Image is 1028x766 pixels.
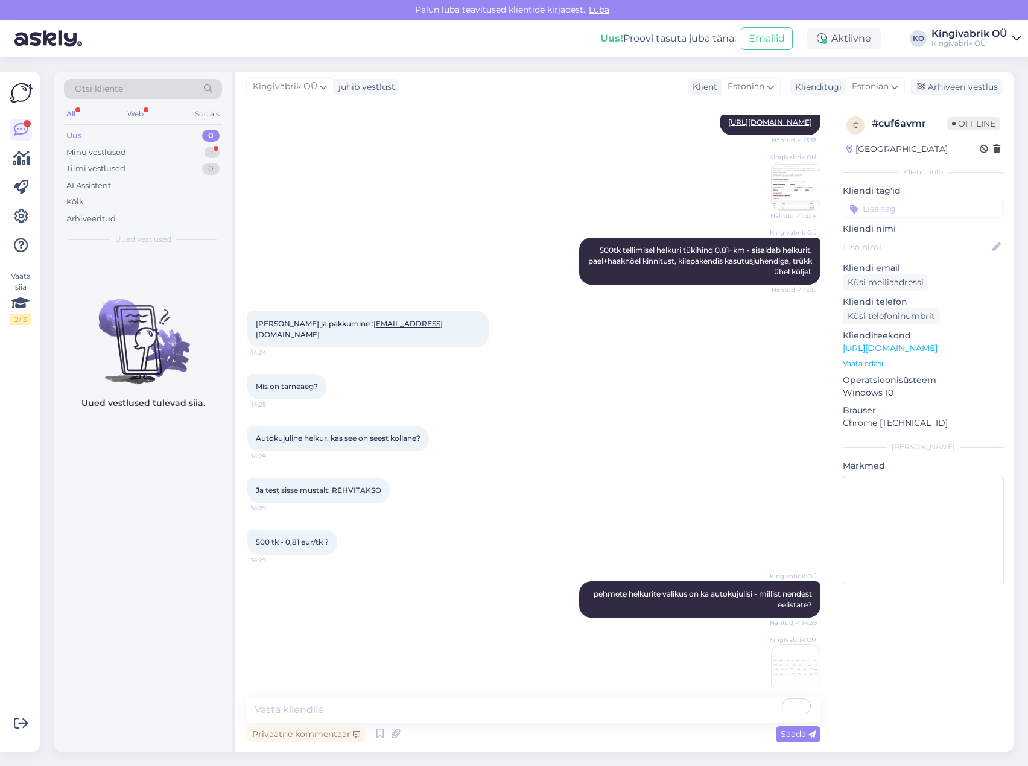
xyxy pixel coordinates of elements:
span: 500 tk - 0,81 eur/tk ? [256,537,329,546]
div: Web [125,106,146,122]
span: 14:25 [251,400,296,409]
span: Kingivabrik OÜ [769,635,816,644]
div: AI Assistent [66,180,111,192]
div: [GEOGRAPHIC_DATA] [846,143,948,156]
span: pehmete helkurite valikus on ka autokujulisi - millist nendest eelistate? [594,589,814,609]
div: 0 [202,130,220,142]
div: KO [910,30,927,47]
img: Askly Logo [10,81,33,104]
div: Tiimi vestlused [66,163,125,175]
span: Kingivabrik OÜ [253,80,317,93]
div: Arhiveeri vestlus [910,79,1003,95]
span: c [853,121,858,130]
div: Uus [66,130,82,142]
span: Nähtud ✓ 14:39 [770,618,817,627]
span: Kingivabrik OÜ [770,572,817,581]
div: Kõik [66,196,84,208]
div: Minu vestlused [66,147,126,159]
div: Aktiivne [807,28,881,49]
div: [PERSON_NAME] [843,442,1004,452]
img: Attachment [772,162,820,210]
span: 14:29 [251,452,296,461]
div: Proovi tasuta juba täna: [600,31,736,46]
img: No chats [54,277,232,386]
span: Autokujuline helkur, kas see on seest kollane? [256,434,420,443]
p: Kliendi telefon [843,296,1004,308]
span: 14:24 [251,348,296,357]
div: Vaata siia [10,271,31,325]
span: [PERSON_NAME] ja pakkumine : [256,319,443,339]
span: 500tk tellimisel helkuri tükihind 0.81+km - sisaldab helkurit, pael+haaknõel kinnitust, kilepaken... [588,245,814,276]
span: Nähtud ✓ 13:14 [770,211,816,220]
div: 1 [205,147,220,159]
div: Kingivabrik OÜ [931,39,1007,48]
span: Nähtud ✓ 13:15 [772,285,817,294]
p: Windows 10 [843,387,1004,399]
a: Kingivabrik OÜKingivabrik OÜ [931,29,1021,48]
p: Kliendi tag'id [843,185,1004,197]
div: Kingivabrik OÜ [931,29,1007,39]
span: Nähtud ✓ 13:13 [772,136,817,145]
span: Ja test sisse mustalt: REHVITAKSO [256,486,381,495]
div: Arhiveeritud [66,213,116,225]
img: Attachment [772,645,820,693]
div: Kliendi info [843,166,1004,177]
p: Chrome [TECHNICAL_ID] [843,417,1004,429]
a: [URL][DOMAIN_NAME] [843,343,938,353]
div: Socials [192,106,222,122]
input: Lisa tag [843,200,1004,218]
span: Luba [585,4,613,15]
span: 14:29 [251,504,296,513]
textarea: To enrich screen reader interactions, please activate Accessibility in Grammarly extension settings [247,697,820,723]
button: Emailid [741,27,793,50]
span: Offline [947,117,1000,130]
div: 2 / 3 [10,314,31,325]
p: Kliendi nimi [843,223,1004,235]
span: Estonian [728,80,764,93]
p: Vaata edasi ... [843,358,1004,369]
span: Estonian [852,80,889,93]
span: 14:29 [251,556,296,565]
p: Klienditeekond [843,329,1004,342]
p: Brauser [843,404,1004,417]
div: 0 [202,163,220,175]
div: Küsi meiliaadressi [843,274,928,291]
span: Otsi kliente [75,83,123,95]
a: [URL][DOMAIN_NAME] [728,118,812,127]
span: Saada [781,729,816,739]
span: Kingivabrik OÜ [769,153,816,162]
div: juhib vestlust [334,81,395,93]
p: Märkmed [843,460,1004,472]
span: Uued vestlused [115,234,171,245]
span: Kingivabrik OÜ [770,228,817,237]
div: Küsi telefoninumbrit [843,308,940,324]
div: Klient [688,81,717,93]
div: # cuf6avmr [872,116,947,131]
div: Privaatne kommentaar [247,726,365,742]
p: Uued vestlused tulevad siia. [81,397,205,410]
p: Kliendi email [843,262,1004,274]
input: Lisa nimi [843,241,990,254]
div: Klienditugi [790,81,842,93]
b: Uus! [600,33,623,44]
p: Operatsioonisüsteem [843,374,1004,387]
div: All [64,106,78,122]
span: Mis on tarneaeg? [256,382,318,391]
